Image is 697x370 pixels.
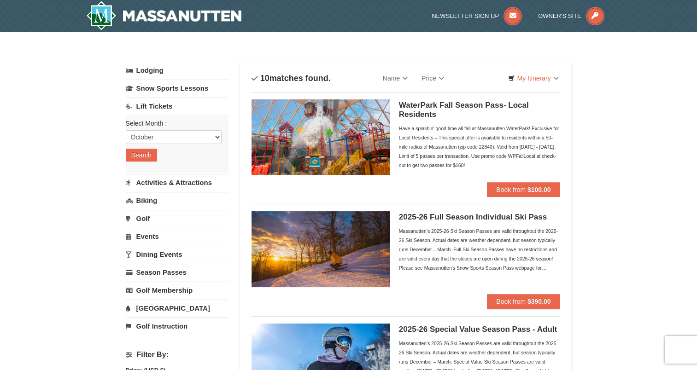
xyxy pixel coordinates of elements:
[126,300,228,317] a: [GEOGRAPHIC_DATA]
[126,149,157,162] button: Search
[86,1,242,30] img: Massanutten Resort Logo
[538,12,604,19] a: Owner's Site
[260,74,269,83] span: 10
[432,12,522,19] a: Newsletter Sign Up
[487,182,560,197] button: Book from $100.00
[252,211,390,287] img: 6619937-208-2295c65e.jpg
[126,246,228,263] a: Dining Events
[415,69,451,87] a: Price
[126,264,228,281] a: Season Passes
[86,1,242,30] a: Massanutten Resort
[399,101,560,119] h5: WaterPark Fall Season Pass- Local Residents
[432,12,499,19] span: Newsletter Sign Up
[126,282,228,299] a: Golf Membership
[527,298,551,305] strong: $390.00
[126,318,228,335] a: Golf Instruction
[126,119,222,128] label: Select Month :
[496,186,526,193] span: Book from
[126,210,228,227] a: Golf
[527,186,551,193] strong: $100.00
[126,174,228,191] a: Activities & Attractions
[496,298,526,305] span: Book from
[126,351,228,359] h4: Filter By:
[126,80,228,97] a: Snow Sports Lessons
[538,12,581,19] span: Owner's Site
[126,62,228,79] a: Lodging
[252,74,331,83] h4: matches found.
[126,192,228,209] a: Biking
[399,325,560,334] h5: 2025-26 Special Value Season Pass - Adult
[252,99,390,175] img: 6619937-212-8c750e5f.jpg
[399,124,560,170] div: Have a splashin' good time all fall at Massanutten WaterPark! Exclusive for Local Residents – Thi...
[502,71,564,85] a: My Itinerary
[376,69,415,87] a: Name
[399,213,560,222] h5: 2025-26 Full Season Individual Ski Pass
[126,228,228,245] a: Events
[487,294,560,309] button: Book from $390.00
[399,226,560,272] div: Massanutten's 2025-26 Ski Season Passes are valid throughout the 2025-26 Ski Season. Actual dates...
[126,98,228,115] a: Lift Tickets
